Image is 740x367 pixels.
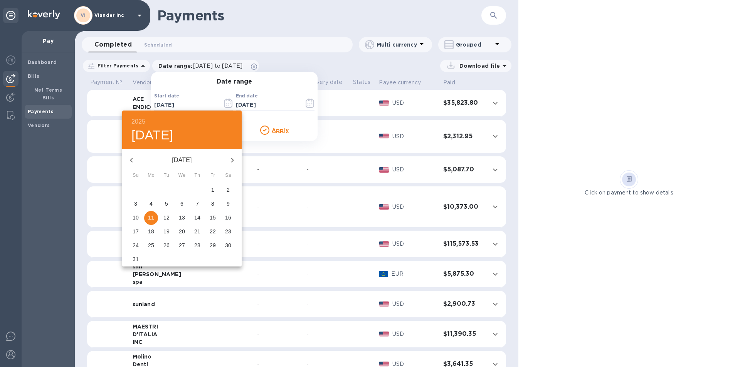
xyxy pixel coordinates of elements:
[141,156,223,165] p: [DATE]
[190,197,204,211] button: 7
[179,228,185,235] p: 20
[163,228,170,235] p: 19
[196,200,199,208] p: 7
[180,200,183,208] p: 6
[227,186,230,194] p: 2
[221,239,235,253] button: 30
[206,183,220,197] button: 1
[144,239,158,253] button: 25
[150,200,153,208] p: 4
[179,214,185,221] p: 13
[129,211,143,225] button: 10
[211,186,214,194] p: 1
[225,214,231,221] p: 16
[175,197,189,211] button: 6
[160,239,173,253] button: 26
[194,241,200,249] p: 28
[160,225,173,239] button: 19
[221,183,235,197] button: 2
[129,239,143,253] button: 24
[225,241,231,249] p: 30
[175,225,189,239] button: 20
[221,225,235,239] button: 23
[190,211,204,225] button: 14
[131,116,145,127] button: 2025
[144,197,158,211] button: 4
[144,172,158,179] span: Mo
[206,239,220,253] button: 29
[225,228,231,235] p: 23
[206,211,220,225] button: 15
[175,172,189,179] span: We
[221,172,235,179] span: Sa
[148,214,154,221] p: 11
[134,200,137,208] p: 3
[144,225,158,239] button: 18
[144,211,158,225] button: 11
[129,172,143,179] span: Su
[190,172,204,179] span: Th
[221,211,235,225] button: 16
[129,225,143,239] button: 17
[194,228,200,235] p: 21
[190,239,204,253] button: 28
[165,200,168,208] p: 5
[160,211,173,225] button: 12
[175,239,189,253] button: 27
[221,197,235,211] button: 9
[131,127,173,143] button: [DATE]
[129,253,143,266] button: 31
[227,200,230,208] p: 9
[179,241,185,249] p: 27
[160,197,173,211] button: 5
[133,255,139,263] p: 31
[206,172,220,179] span: Fr
[210,228,216,235] p: 22
[206,197,220,211] button: 8
[163,214,170,221] p: 12
[175,211,189,225] button: 13
[133,241,139,249] p: 24
[190,225,204,239] button: 21
[133,228,139,235] p: 17
[133,214,139,221] p: 10
[206,225,220,239] button: 22
[160,172,173,179] span: Tu
[129,197,143,211] button: 3
[210,241,216,249] p: 29
[148,228,154,235] p: 18
[210,214,216,221] p: 15
[148,241,154,249] p: 25
[211,200,214,208] p: 8
[194,214,200,221] p: 14
[163,241,170,249] p: 26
